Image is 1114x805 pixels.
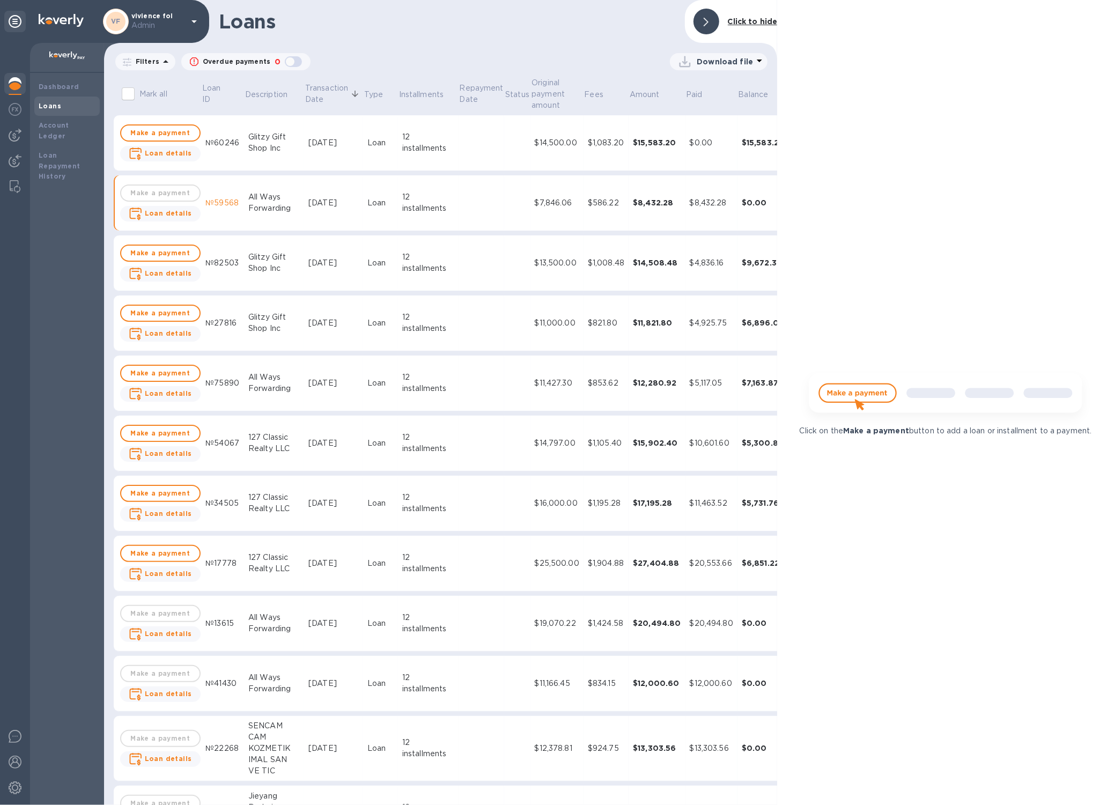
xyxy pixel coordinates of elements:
div: 12 installments [402,612,454,634]
div: $25,500.00 [535,558,579,569]
div: All Ways Forwarding [248,372,300,394]
div: 12 installments [402,131,454,154]
button: Make a payment [120,425,201,442]
b: Loan details [145,329,192,337]
div: Loan [367,678,394,689]
div: $586.22 [588,197,624,209]
b: Dashboard [39,83,79,91]
div: $853.62 [588,378,624,389]
button: Loan details [120,386,201,402]
b: Click to hide [728,17,778,26]
div: $5,300.80 [742,438,785,448]
div: Glitzy Gift Shop Inc [248,312,300,334]
div: All Ways Forwarding [248,191,300,214]
div: Loan [367,197,394,209]
div: $14,508.48 [633,257,681,268]
button: Loan details [120,446,201,462]
div: $14,797.00 [535,438,579,449]
div: №17778 [205,558,240,569]
div: $6,851.22 [742,558,785,568]
p: Balance [739,89,769,100]
div: $15,902.40 [633,438,681,448]
div: [DATE] [308,438,359,449]
p: Type [364,89,383,100]
div: 12 installments [402,312,454,334]
div: $1,904.88 [588,558,624,569]
button: Loan details [120,266,201,282]
div: $11,000.00 [535,317,579,329]
div: $9,672.32 [742,257,785,268]
span: Make a payment [130,127,191,139]
span: Make a payment [130,247,191,260]
div: $20,494.80 [690,618,733,629]
div: 12 installments [402,191,454,214]
div: [DATE] [308,317,359,329]
div: $11,463.52 [690,498,733,509]
div: $6,896.05 [742,317,785,328]
p: Mark all [139,88,167,100]
div: $13,500.00 [535,257,579,269]
div: $20,494.80 [633,618,681,629]
div: 127 Classic Realty LLC [248,552,300,574]
div: 12 installments [402,672,454,695]
div: №41430 [205,678,240,689]
button: Loan details [120,751,201,767]
span: Amount [630,89,674,100]
div: Loan [367,257,394,269]
div: $5,731.76 [742,498,785,508]
div: $1,424.58 [588,618,624,629]
div: №27816 [205,317,240,329]
div: Unpin categories [4,11,26,32]
button: Make a payment [120,365,201,382]
div: 12 installments [402,252,454,274]
div: Loan [367,498,394,509]
div: [DATE] [308,558,359,569]
button: Overdue payments0 [181,53,311,70]
div: $1,105.40 [588,438,624,449]
span: Balance [739,89,783,100]
div: 12 installments [402,492,454,514]
button: Make a payment [120,485,201,502]
div: Loan [367,558,394,569]
div: SENCAM CAM KOZMETIK IMAL SAN VE TIC [248,720,300,777]
p: Filters [131,57,159,66]
b: Loan details [145,449,192,457]
div: $821.80 [588,317,624,329]
div: Loan [367,743,394,754]
button: Loan details [120,626,201,642]
div: №75890 [205,378,240,389]
div: Loan [367,438,394,449]
p: Overdue payments [203,57,270,67]
div: $19,070.22 [535,618,579,629]
span: Repayment Date [460,83,504,105]
div: $11,427.30 [535,378,579,389]
div: [DATE] [308,743,359,754]
b: Loan details [145,570,192,578]
b: Loan details [145,389,192,397]
img: Foreign exchange [9,103,21,116]
div: $10,601.60 [690,438,733,449]
p: Description [245,89,287,100]
div: All Ways Forwarding [248,672,300,695]
b: Loan details [145,149,192,157]
span: Paid [686,89,717,100]
div: [DATE] [308,618,359,629]
div: $1,083.20 [588,137,624,149]
p: Paid [686,89,703,100]
div: $1,195.28 [588,498,624,509]
div: №34505 [205,498,240,509]
div: $27,404.88 [633,558,681,568]
p: vivience fol [131,12,185,31]
div: $12,378.81 [535,743,579,754]
button: Loan details [120,326,201,342]
button: Loan details [120,686,201,702]
div: 127 Classic Realty LLC [248,432,300,454]
p: Amount [630,89,660,100]
button: Loan details [120,566,201,582]
b: Loan details [145,690,192,698]
span: Make a payment [130,307,191,320]
div: 12 installments [402,737,454,759]
b: Loan details [145,755,192,763]
div: №82503 [205,257,240,269]
div: $14,500.00 [535,137,579,149]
